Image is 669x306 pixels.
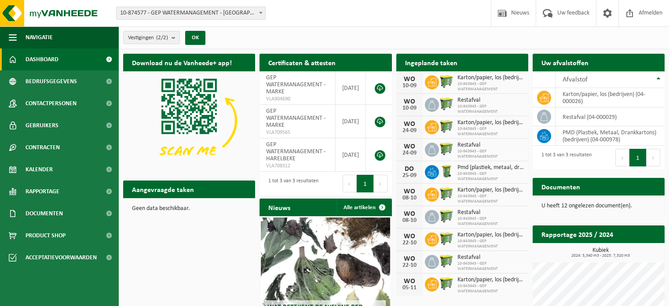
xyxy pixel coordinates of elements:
span: VLA709565 [266,129,328,136]
img: WB-0660-HPE-GN-50 [439,119,454,134]
td: [DATE] [336,105,366,138]
span: Bedrijfsgegevens [26,70,77,92]
div: WO [401,278,418,285]
span: Karton/papier, los (bedrijven) [457,277,524,284]
img: WB-0660-HPE-GN-50 [439,209,454,224]
img: WB-0660-HPE-GN-50 [439,276,454,291]
img: WB-0660-HPE-GN-50 [439,141,454,156]
h2: Aangevraagde taken [123,181,203,198]
div: 24-09 [401,150,418,156]
span: Product Shop [26,225,66,247]
span: 10-943945 - GEP WATERMANAGEMENT [457,104,524,114]
h2: Nieuws [260,199,299,216]
div: 22-10 [401,240,418,246]
button: 1 [629,149,647,166]
span: 2024: 5,340 m3 - 2025: 7,320 m3 [537,254,665,258]
span: Documenten [26,203,63,225]
img: WB-0660-HPE-GN-50 [439,96,454,111]
h2: Rapportage 2025 / 2024 [533,225,622,243]
div: WO [401,255,418,262]
img: Download de VHEPlus App [123,71,255,170]
div: 24-09 [401,128,418,134]
span: Restafval [457,209,524,216]
h2: Download nu de Vanheede+ app! [123,54,241,71]
div: WO [401,233,418,240]
div: 1 tot 3 van 3 resultaten [537,148,592,167]
p: Geen data beschikbaar. [132,206,246,212]
div: 10-09 [401,83,418,89]
a: Alle artikelen [336,199,391,216]
td: karton/papier, los (bedrijven) (04-000026) [556,88,665,107]
span: Acceptatievoorwaarden [26,247,97,269]
span: Restafval [457,254,524,261]
div: WO [401,188,418,195]
span: 10-943945 - GEP WATERMANAGEMENT [457,261,524,272]
span: VLA904690 [266,96,328,103]
div: 22-10 [401,262,418,269]
span: Navigatie [26,26,53,48]
span: 10-943945 - GEP WATERMANAGEMENT [457,149,524,159]
h2: Documenten [533,178,589,195]
img: WB-0660-HPE-GN-50 [439,74,454,89]
td: [DATE] [336,71,366,105]
span: Gebruikers [26,114,58,136]
span: Contactpersonen [26,92,77,114]
span: Karton/papier, los (bedrijven) [457,119,524,126]
div: DO [401,166,418,173]
p: U heeft 12 ongelezen document(en). [541,203,656,209]
h2: Certificaten & attesten [260,54,344,71]
span: 10-943945 - GEP WATERMANAGEMENT [457,194,524,204]
button: Vestigingen(2/2) [123,31,180,44]
span: GEP WATERMANAGEMENT - MARKE [266,74,325,95]
span: 10-943945 - GEP WATERMANAGEMENT [457,126,524,137]
span: VLA708312 [266,162,328,170]
span: Vestigingen [128,31,168,44]
img: WB-0660-HPE-GN-50 [439,186,454,201]
span: 10-943945 - GEP WATERMANAGEMENT [457,284,524,294]
div: 08-10 [401,195,418,201]
span: Restafval [457,97,524,104]
span: Karton/papier, los (bedrijven) [457,232,524,239]
button: Next [374,175,388,192]
button: Previous [615,149,629,166]
button: Next [647,149,660,166]
img: WB-0660-HPE-GN-50 [439,231,454,246]
div: 1 tot 3 van 3 resultaten [264,174,318,193]
h2: Ingeplande taken [396,54,466,71]
span: GEP WATERMANAGEMENT - MARKE [266,108,325,129]
a: Bekijk rapportage [599,243,664,260]
h3: Kubiek [537,247,665,258]
span: 10-943945 - GEP WATERMANAGEMENT [457,239,524,249]
td: restafval (04-000029) [556,107,665,126]
div: 25-09 [401,173,418,179]
span: Pmd (plastiek, metaal, drankkartons) (bedrijven) [457,164,524,171]
img: WB-0660-HPE-GN-50 [439,254,454,269]
td: [DATE] [336,138,366,172]
button: 1 [357,175,374,192]
div: WO [401,76,418,83]
span: Karton/papier, los (bedrijven) [457,74,524,81]
button: OK [185,31,205,45]
span: 10-943945 - GEP WATERMANAGEMENT [457,216,524,227]
h2: Uw afvalstoffen [533,54,597,71]
button: Previous [343,175,357,192]
span: 10-943945 - GEP WATERMANAGEMENT [457,81,524,92]
div: 05-11 [401,285,418,291]
div: WO [401,143,418,150]
img: WB-0240-HPE-GN-50 [439,164,454,179]
span: Rapportage [26,181,59,203]
span: Kalender [26,159,53,181]
count: (2/2) [156,35,168,41]
div: WO [401,210,418,218]
span: Restafval [457,142,524,149]
span: Karton/papier, los (bedrijven) [457,187,524,194]
span: GEP WATERMANAGEMENT - HARELBEKE [266,141,325,162]
span: Afvalstof [563,76,588,83]
div: 08-10 [401,218,418,224]
span: 10-943945 - GEP WATERMANAGEMENT [457,171,524,182]
span: 10-874577 - GEP WATERMANAGEMENT - HARELBEKE [116,7,266,20]
div: 10-09 [401,105,418,111]
div: WO [401,98,418,105]
div: WO [401,121,418,128]
span: 10-874577 - GEP WATERMANAGEMENT - HARELBEKE [117,7,265,19]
